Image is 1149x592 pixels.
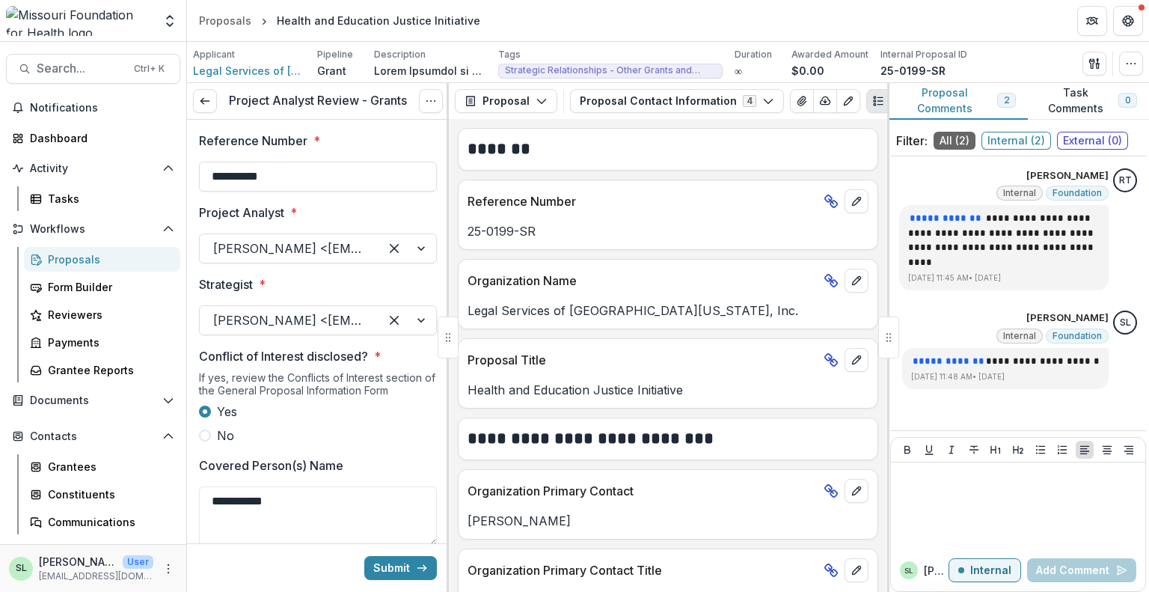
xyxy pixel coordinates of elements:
p: Organization Primary Contact Title [468,561,818,579]
span: All ( 2 ) [934,132,975,150]
a: Proposals [193,10,257,31]
p: Awarded Amount [791,48,868,61]
button: Options [419,89,443,113]
button: Ordered List [1053,441,1071,459]
p: Legal Services of [GEOGRAPHIC_DATA][US_STATE], Inc. [468,302,868,320]
div: Clear selected options [382,237,406,260]
button: edit [845,189,868,213]
p: Description [374,48,426,61]
div: Health and Education Justice Initiative [277,13,480,28]
p: Conflict of Interest disclosed? [199,347,368,365]
button: Open Activity [6,156,180,180]
button: Notifications [6,96,180,120]
button: Strike [965,441,983,459]
div: If yes, review the Conflicts of Interest section of the General Proposal Information Form [199,371,437,403]
div: Proposals [199,13,251,28]
button: Open Workflows [6,217,180,241]
span: Internal [1003,188,1036,198]
button: Align Center [1098,441,1116,459]
button: edit [845,348,868,372]
p: Strategist [199,275,253,293]
div: Grantee Reports [48,362,168,378]
p: [EMAIL_ADDRESS][DOMAIN_NAME] [39,570,153,583]
p: Internal [970,564,1011,577]
span: External ( 0 ) [1057,132,1128,150]
button: edit [845,558,868,582]
button: Search... [6,54,180,84]
div: Clear selected options [382,308,406,332]
div: Constituents [48,486,168,502]
div: Sada Lindsey [904,567,913,574]
button: Italicize [943,441,960,459]
div: Tasks [48,191,168,207]
p: 25-0199-SR [880,63,946,79]
span: Activity [30,162,156,175]
span: Notifications [30,102,174,115]
p: Project Analyst [199,204,284,222]
button: View Attached Files [790,89,814,113]
a: Dashboard [6,126,180,150]
button: Open Documents [6,388,180,412]
button: Task Comments [1028,83,1149,120]
a: Grantee Reports [24,358,180,382]
div: Ctrl + K [131,61,168,77]
span: 2 [1004,95,1009,106]
a: Constituents [24,482,180,507]
p: 25-0199-SR [468,222,868,240]
button: Align Right [1120,441,1138,459]
span: Documents [30,394,156,407]
span: Internal [1003,331,1036,341]
p: Reference Number [468,192,818,210]
a: Communications [24,510,180,534]
button: Align Left [1076,441,1094,459]
p: Health and Education Justice Initiative [468,381,868,399]
button: Proposal Comments [887,83,1028,120]
p: Covered Person(s) Name [199,457,343,474]
span: Foundation [1053,188,1102,198]
a: Proposals [24,247,180,272]
p: [PERSON_NAME] [924,563,949,579]
button: Proposal [455,89,557,113]
p: Internal Proposal ID [880,48,967,61]
p: [PERSON_NAME] [1026,168,1109,183]
a: Form Builder [24,275,180,299]
button: More [159,560,177,578]
button: Open entity switcher [159,6,180,36]
span: 0 [1125,95,1130,106]
p: Organization Primary Contact [468,482,818,500]
span: Contacts [30,430,156,443]
p: Tags [498,48,521,61]
button: Partners [1077,6,1107,36]
div: Sada Lindsey [16,564,27,573]
p: Organization Name [468,272,818,290]
button: edit [845,479,868,503]
button: Get Help [1113,6,1143,36]
div: Form Builder [48,279,168,295]
a: Payments [24,330,180,355]
span: Yes [217,403,237,421]
a: Legal Services of [GEOGRAPHIC_DATA][US_STATE], Inc. [193,63,305,79]
button: Bullet List [1032,441,1050,459]
a: Grantees [24,454,180,479]
button: Proposal Contact Information4 [570,89,784,113]
p: Proposal Title [468,351,818,369]
p: $0.00 [791,63,824,79]
button: Plaintext view [866,89,890,113]
p: Pipeline [317,48,353,61]
button: Open Data & Reporting [6,540,180,564]
span: Internal ( 2 ) [981,132,1051,150]
button: Internal [949,558,1021,582]
button: Edit as form [836,89,860,113]
a: Tasks [24,186,180,211]
div: Reviewers [48,307,168,323]
p: [PERSON_NAME] [39,554,117,570]
button: Bold [898,441,916,459]
p: ∞ [735,63,742,79]
div: Sada Lindsey [1120,318,1131,328]
p: Reference Number [199,132,307,150]
span: No [217,427,234,445]
nav: breadcrumb [193,10,486,31]
img: Missouri Foundation for Health logo [6,6,153,36]
div: Dashboard [30,130,168,146]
